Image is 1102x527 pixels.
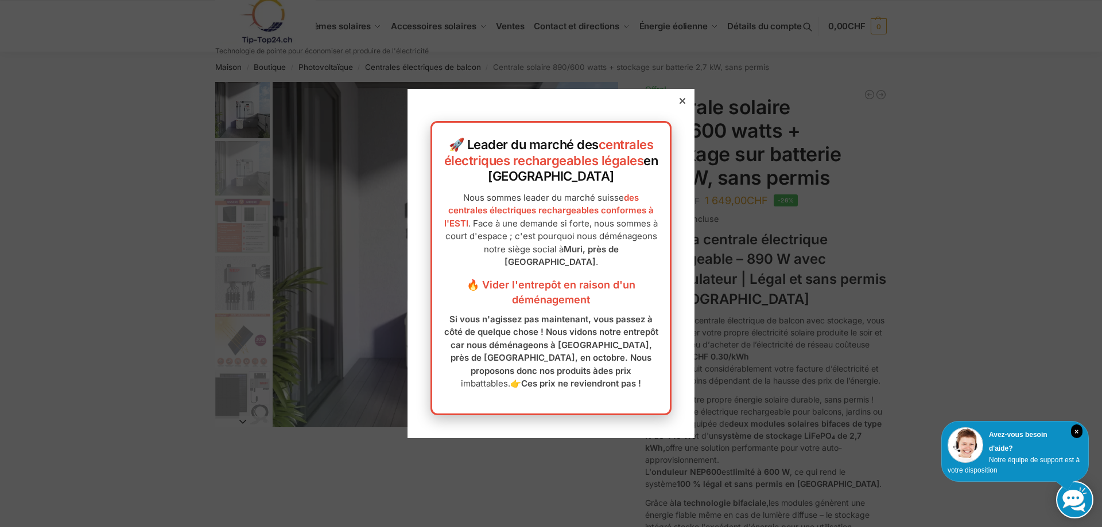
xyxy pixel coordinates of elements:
[467,279,635,306] font: 🔥 Vider l'entrepôt en raison d'un déménagement
[444,137,654,168] a: centrales électriques rechargeables légales
[598,365,631,376] font: des prix
[1071,424,1082,438] i: Fermer
[463,192,624,203] font: Nous sommes leader du marché suisse
[989,431,1047,452] font: Avez-vous besoin d'aide?
[444,192,654,229] a: des centrales électriques rechargeables conformes à l'ESTI
[596,256,598,267] font: .
[521,378,641,389] font: Ces prix ne reviendront pas !
[488,153,658,184] font: en [GEOGRAPHIC_DATA]
[461,378,508,389] font: imbattables
[1074,428,1078,436] font: ×
[948,456,1080,474] font: Notre équipe de support est à votre disposition
[449,137,599,152] font: 🚀 Leader du marché des
[508,378,510,389] font: .
[445,218,658,255] font: . Face à une demande si forte, nous sommes à court d'espace ; c'est pourquoi nous déménageons not...
[948,427,983,463] img: Service client
[510,378,521,389] font: 👉
[444,314,658,376] font: Si vous n'agissez pas maintenant, vous passez à côté de quelque chose ! Nous vidons notre entrepô...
